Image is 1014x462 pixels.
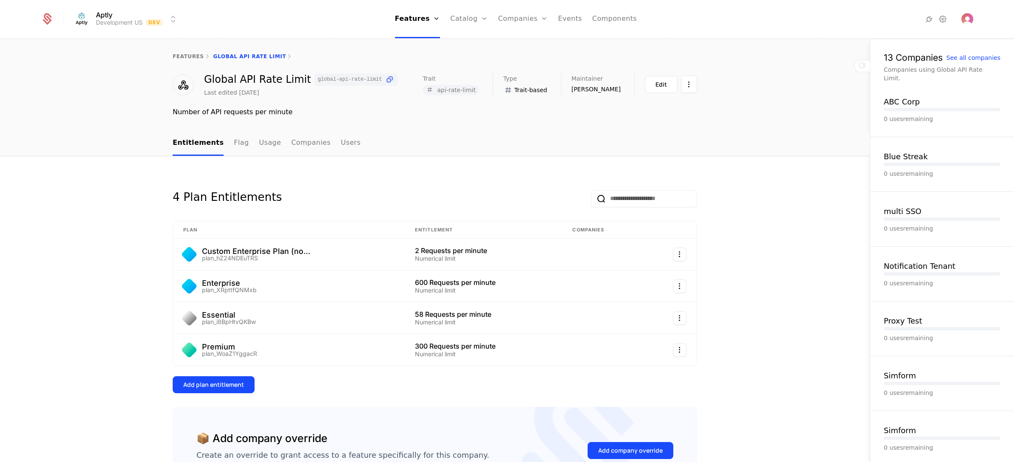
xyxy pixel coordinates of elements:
div: Add plan entitlement [183,380,244,389]
div: 📦 Add company override [196,431,328,447]
button: Simform [884,425,916,437]
th: Companies [562,221,644,239]
button: Select action [681,76,697,93]
div: Number of API requests per minute [173,107,697,117]
div: Numerical limit [415,287,552,293]
div: 0 uses remaining [884,224,1000,233]
div: 2 Requests per minute [415,247,552,254]
button: Add company override [588,442,673,459]
div: plan_i8BpHtvQKBw [202,319,256,325]
div: Enterprise [202,279,257,287]
div: 0 uses remaining [884,279,1000,287]
div: Premium [202,343,257,351]
div: Development US [96,18,143,27]
div: Numerical limit [415,256,552,262]
button: Select action [673,343,686,357]
th: Plan [173,221,405,239]
div: 13 Companies [884,53,943,62]
ul: Choose Sub Page [173,131,361,156]
a: Settings [938,14,948,24]
button: Proxy Test [884,315,922,327]
div: plan_WoaZ1YggacR [202,351,257,357]
div: 0 uses remaining [884,443,1000,452]
div: 0 uses remaining [884,389,1000,397]
div: 0 uses remaining [884,169,1000,178]
span: api-rate-limit [437,87,476,93]
span: Trait [423,76,435,82]
a: Users [341,131,361,156]
button: Simform [884,370,916,382]
button: multi SSO [884,206,922,217]
img: 's logo [961,13,973,25]
div: Custom Enterprise Plan (no subscription) [202,248,311,255]
div: Numerical limit [415,351,552,357]
div: 300 Requests per minute [415,343,552,349]
button: ABC Corp [884,96,920,108]
a: Entitlements [173,131,224,156]
span: [PERSON_NAME] [571,85,621,93]
span: Type [503,76,517,82]
div: Add company override [598,446,663,455]
div: Edit [655,80,667,89]
div: plan_XRpttfQNMxb [202,287,257,293]
span: global-api-rate-limit [318,77,382,82]
button: Add plan entitlement [173,376,255,393]
nav: Main [173,131,697,156]
span: Dev [146,19,163,26]
div: Numerical limit [415,319,552,325]
button: Notification Tenant [884,260,955,272]
th: Entitlement [405,221,562,239]
div: 4 Plan Entitlements [173,190,282,207]
a: Integrations [924,14,934,24]
div: 0 uses remaining [884,334,1000,342]
div: See all companies [947,55,1000,61]
div: Companies using Global API Rate Limit. [884,65,1000,82]
a: features [173,54,204,59]
div: plan_hZ24NDEuTRS [202,255,311,261]
button: Select action [673,311,686,325]
button: Select environment [74,10,179,28]
a: Usage [259,131,281,156]
span: Maintainer [571,76,603,82]
button: Blue Streak [884,151,928,163]
img: Aptly [71,9,92,29]
button: Edit [645,76,678,93]
div: 600 Requests per minute [415,279,552,286]
div: 0 uses remaining [884,115,1000,123]
a: Companies [291,131,331,156]
div: 58 Requests per minute [415,311,552,318]
div: Essential [202,311,256,319]
button: Select action [673,248,686,261]
button: Open user button [961,13,973,25]
a: Flag [234,131,249,156]
div: Global API Rate Limit [204,73,398,86]
div: Last edited [DATE] [204,88,259,97]
span: Trait-based [514,86,547,94]
button: Select action [673,279,686,293]
span: Aptly [96,11,112,18]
